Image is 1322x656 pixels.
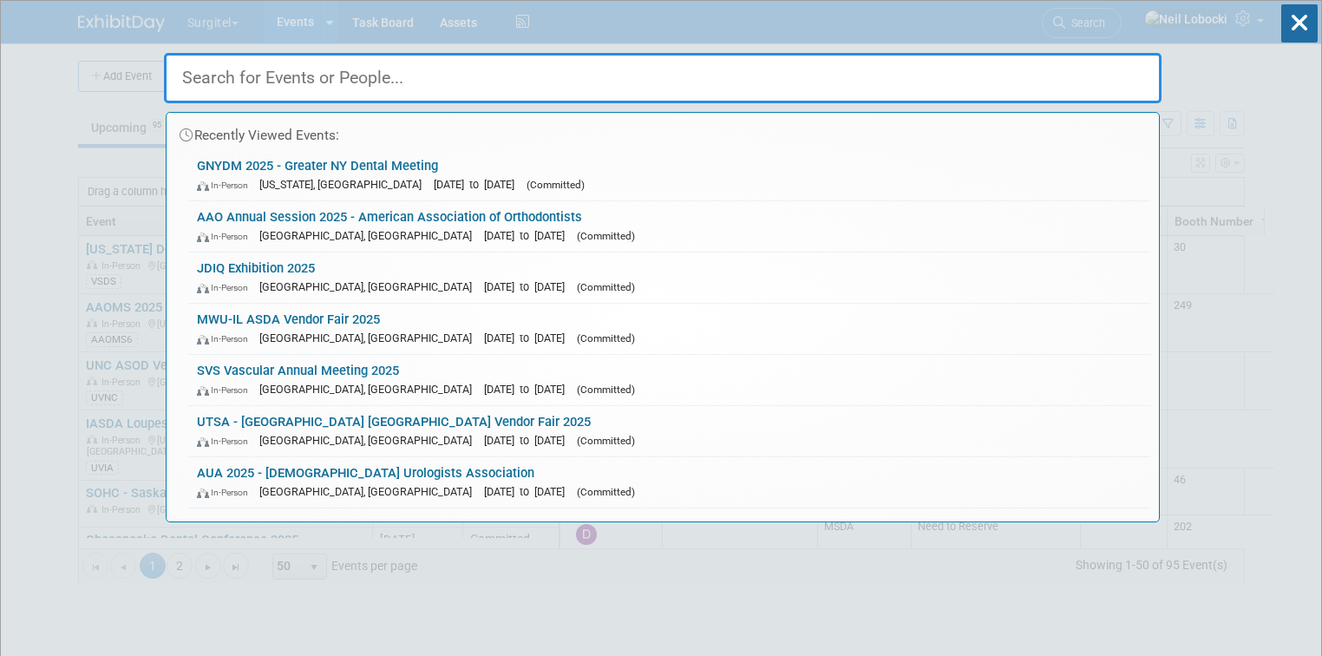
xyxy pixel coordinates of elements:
span: In-Person [197,487,256,498]
a: SVS Vascular Annual Meeting 2025 In-Person [GEOGRAPHIC_DATA], [GEOGRAPHIC_DATA] [DATE] to [DATE] ... [188,355,1150,405]
span: In-Person [197,333,256,344]
div: Recently Viewed Events: [175,113,1150,150]
span: (Committed) [577,435,635,447]
span: [GEOGRAPHIC_DATA], [GEOGRAPHIC_DATA] [259,383,481,396]
a: JDIQ Exhibition 2025 In-Person [GEOGRAPHIC_DATA], [GEOGRAPHIC_DATA] [DATE] to [DATE] (Committed) [188,253,1150,303]
span: [GEOGRAPHIC_DATA], [GEOGRAPHIC_DATA] [259,485,481,498]
span: [DATE] to [DATE] [484,229,573,242]
a: AAO Annual Session 2025 - American Association of Orthodontists In-Person [GEOGRAPHIC_DATA], [GEO... [188,201,1150,252]
span: [GEOGRAPHIC_DATA], [GEOGRAPHIC_DATA] [259,229,481,242]
span: [GEOGRAPHIC_DATA], [GEOGRAPHIC_DATA] [259,331,481,344]
span: [GEOGRAPHIC_DATA], [GEOGRAPHIC_DATA] [259,434,481,447]
span: (Committed) [527,179,585,191]
a: UTSA - [GEOGRAPHIC_DATA] [GEOGRAPHIC_DATA] Vendor Fair 2025 In-Person [GEOGRAPHIC_DATA], [GEOGRAP... [188,406,1150,456]
span: [DATE] to [DATE] [484,280,573,293]
span: In-Person [197,436,256,447]
span: In-Person [197,282,256,293]
a: AUA 2025 - [DEMOGRAPHIC_DATA] Urologists Association In-Person [GEOGRAPHIC_DATA], [GEOGRAPHIC_DAT... [188,457,1150,508]
span: [DATE] to [DATE] [484,485,573,498]
span: In-Person [197,384,256,396]
a: MWU-IL ASDA Vendor Fair 2025 In-Person [GEOGRAPHIC_DATA], [GEOGRAPHIC_DATA] [DATE] to [DATE] (Com... [188,304,1150,354]
span: (Committed) [577,230,635,242]
input: Search for Events or People... [164,53,1162,103]
span: [DATE] to [DATE] [434,178,523,191]
span: (Committed) [577,332,635,344]
span: [GEOGRAPHIC_DATA], [GEOGRAPHIC_DATA] [259,280,481,293]
span: [DATE] to [DATE] [484,383,573,396]
span: (Committed) [577,486,635,498]
span: [US_STATE], [GEOGRAPHIC_DATA] [259,178,430,191]
span: [DATE] to [DATE] [484,331,573,344]
span: (Committed) [577,281,635,293]
a: GNYDM 2025 - Greater NY Dental Meeting In-Person [US_STATE], [GEOGRAPHIC_DATA] [DATE] to [DATE] (... [188,150,1150,200]
span: In-Person [197,180,256,191]
span: [DATE] to [DATE] [484,434,573,447]
span: (Committed) [577,384,635,396]
span: In-Person [197,231,256,242]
